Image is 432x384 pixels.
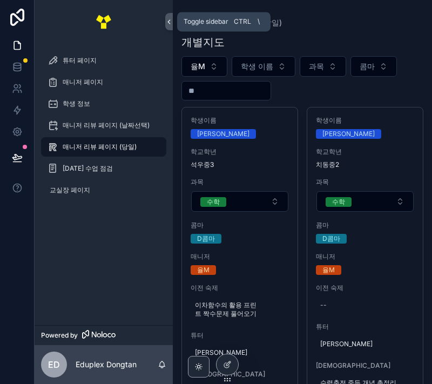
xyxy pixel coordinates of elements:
[195,348,285,357] span: [PERSON_NAME]
[191,160,289,169] span: 석우중3
[300,56,346,77] button: Select Button
[41,116,166,135] a: 매니저 리뷰 페이지 (날짜선택)
[316,361,414,370] span: [DEMOGRAPHIC_DATA]
[41,72,166,92] a: 매니저 페이지
[63,164,113,173] span: [DATE] 수업 점검
[320,340,410,348] span: [PERSON_NAME]
[191,116,289,125] span: 학생이름
[184,17,228,26] span: Toggle sidebar
[316,284,414,292] span: 이전 숙제
[233,16,252,27] span: Ctrl
[41,137,166,157] a: 매니저 리뷰 페이지 (당일)
[197,129,249,139] div: [PERSON_NAME]
[322,234,340,244] div: D콤마
[181,56,227,77] button: Select Button
[316,322,414,331] span: 튜터
[207,197,220,207] div: 수학
[50,186,90,194] span: 교실장 페이지
[63,99,90,108] span: 학생 정보
[191,147,289,156] span: 학교학년
[63,121,150,130] span: 매니저 리뷰 페이지 (날짜선택)
[316,252,414,261] span: 매니저
[309,61,324,72] span: 과목
[232,56,295,77] button: Select Button
[322,265,335,275] div: 율M
[41,159,166,178] a: [DATE] 수업 점검
[322,129,375,139] div: [PERSON_NAME]
[360,61,375,72] span: 콤마
[181,35,225,50] h1: 개별지도
[320,301,327,309] div: --
[95,13,112,30] img: App logo
[316,178,414,186] span: 과목
[254,17,263,26] span: \
[35,325,173,345] a: Powered by
[197,265,210,275] div: 율M
[48,358,60,371] span: ED
[35,43,173,214] div: scrollable content
[191,61,205,72] span: 율M
[41,331,78,340] span: Powered by
[195,301,285,318] span: 이차함수의 활용 프린트 짝수문제 풀어오기
[63,143,137,151] span: 매니저 리뷰 페이지 (당일)
[41,180,166,200] a: 교실장 페이지
[41,94,166,113] a: 학생 정보
[191,252,289,261] span: 매니저
[241,61,273,72] span: 학생 이름
[191,191,288,212] button: Select Button
[76,359,137,370] p: Eduplex Dongtan
[316,221,414,230] span: 콤마
[191,178,289,186] span: 과목
[197,234,215,244] div: D콤마
[316,160,414,169] span: 치동중2
[332,197,345,207] div: 수학
[316,147,414,156] span: 학교학년
[191,370,289,379] span: [DEMOGRAPHIC_DATA]
[191,331,289,340] span: 튜터
[63,78,103,86] span: 매니저 페이지
[316,191,414,212] button: Select Button
[41,51,166,70] a: 튜터 페이지
[191,284,289,292] span: 이전 숙제
[191,221,289,230] span: 콤마
[350,56,397,77] button: Select Button
[63,56,97,65] span: 튜터 페이지
[316,116,414,125] span: 학생이름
